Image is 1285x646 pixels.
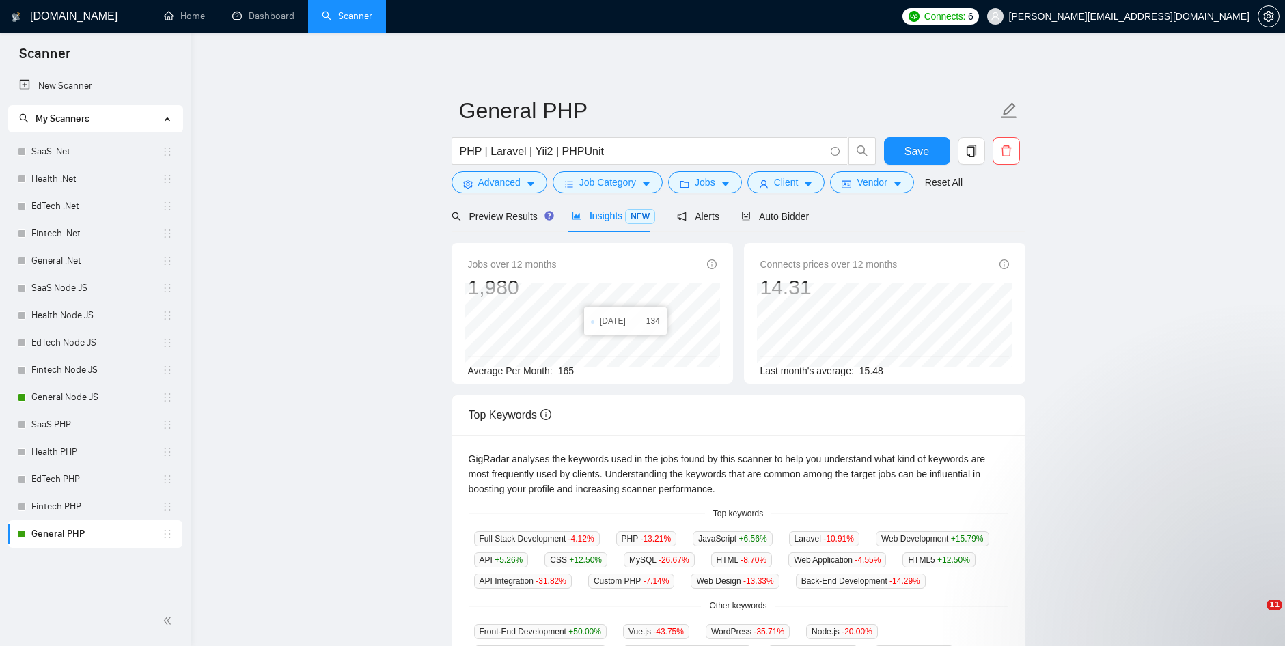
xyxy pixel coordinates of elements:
[572,211,581,221] span: area-chart
[31,247,162,275] a: General .Net
[8,193,182,220] li: EdTech .Net
[588,574,675,589] span: Custom PHP
[1000,102,1018,120] span: edit
[695,175,715,190] span: Jobs
[677,211,719,222] span: Alerts
[31,411,162,438] a: SaaS PHP
[743,576,774,586] span: -13.33 %
[1258,11,1280,22] a: setting
[8,302,182,329] li: Health Node JS
[646,314,660,328] span: 134
[8,44,81,72] span: Scanner
[659,555,689,565] span: -26.67 %
[640,534,671,544] span: -13.21 %
[958,145,984,157] span: copy
[31,138,162,165] a: SaaS .Net
[8,72,182,100] li: New Scanner
[1258,5,1280,27] button: setting
[568,534,594,544] span: -4.12 %
[842,627,872,636] span: -20.00 %
[19,72,171,100] a: New Scanner
[468,257,557,272] span: Jobs over 12 months
[993,137,1020,165] button: delete
[951,534,984,544] span: +15.79 %
[558,365,574,376] span: 165
[693,531,772,546] span: JavaScript
[741,211,809,222] span: Auto Bidder
[540,409,551,420] span: info-circle
[162,501,173,512] span: holder
[162,447,173,458] span: holder
[857,175,887,190] span: Vendor
[8,466,182,493] li: EdTech PHP
[474,574,572,589] span: API Integration
[904,143,929,160] span: Save
[8,165,182,193] li: Health .Net
[893,179,902,189] span: caret-down
[31,466,162,493] a: EdTech PHP
[1239,600,1271,632] iframe: Intercom live chat
[553,171,663,193] button: barsJob Categorycaret-down
[759,179,769,189] span: user
[162,419,173,430] span: holder
[643,576,669,586] span: -7.14 %
[760,275,898,300] div: 14.31
[803,179,813,189] span: caret-down
[31,329,162,356] a: EdTech Node JS
[707,259,717,269] span: info-circle
[12,6,21,28] img: logo
[162,228,173,239] span: holder
[741,555,766,565] span: -8.70 %
[31,302,162,329] a: Health Node JS
[711,552,773,567] span: HTML
[806,624,878,639] span: Node.js
[31,520,162,548] a: General PHP
[8,138,182,165] li: SaaS .Net
[8,356,182,384] li: Fintech Node JS
[668,171,742,193] button: folderJobscaret-down
[701,600,775,613] span: Other keywords
[876,531,989,546] span: Web Development
[536,576,566,586] span: -31.82 %
[889,576,920,586] span: -14.29 %
[474,531,600,546] span: Full Stack Development
[164,10,205,22] a: homeHome
[823,534,854,544] span: -10.91 %
[8,220,182,247] li: Fintech .Net
[760,257,898,272] span: Connects prices over 12 months
[569,555,602,565] span: +12.50 %
[677,212,687,221] span: notification
[848,137,876,165] button: search
[8,247,182,275] li: General .Net
[741,212,751,221] span: robot
[958,137,985,165] button: copy
[754,627,784,636] span: -35.71 %
[616,531,677,546] span: PHP
[232,10,294,22] a: dashboardDashboard
[706,624,790,639] span: WordPress
[31,275,162,302] a: SaaS Node JS
[653,627,684,636] span: -43.75 %
[469,395,1008,434] div: Top Keywords
[495,555,523,565] span: +5.26 %
[705,507,771,520] span: Top keywords
[8,411,182,438] li: SaaS PHP
[162,283,173,294] span: holder
[572,210,655,221] span: Insights
[452,211,550,222] span: Preview Results
[623,624,689,639] span: Vue.js
[855,555,881,565] span: -4.55 %
[925,175,963,190] a: Reset All
[31,384,162,411] a: General Node JS
[459,94,997,128] input: Scanner name...
[478,175,521,190] span: Advanced
[831,147,840,156] span: info-circle
[162,173,173,184] span: holder
[774,175,799,190] span: Client
[8,520,182,548] li: General PHP
[624,552,695,567] span: MySQL
[31,165,162,193] a: Health .Net
[999,259,1009,269] span: info-circle
[747,171,825,193] button: userClientcaret-down
[526,179,536,189] span: caret-down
